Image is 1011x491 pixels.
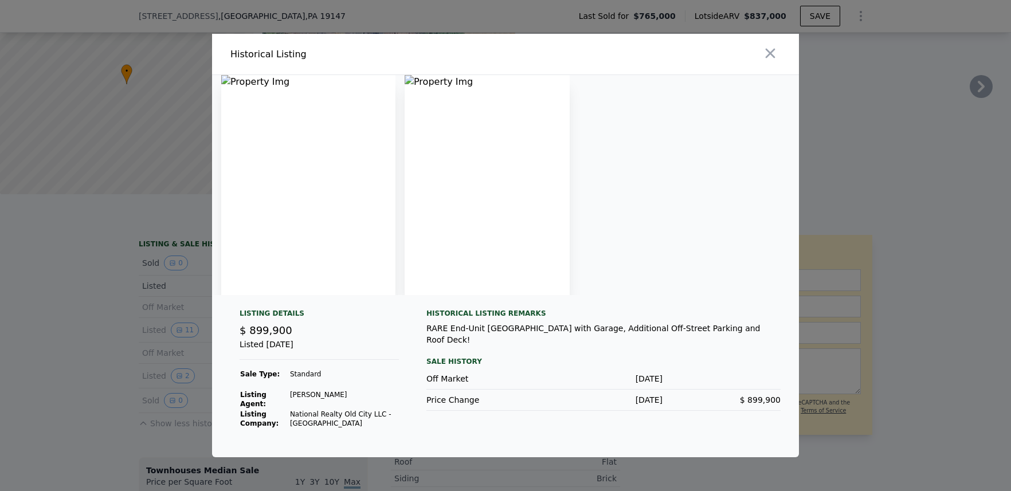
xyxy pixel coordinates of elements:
[240,370,280,378] strong: Sale Type:
[289,390,399,409] td: [PERSON_NAME]
[740,395,781,404] span: $ 899,900
[426,394,544,406] div: Price Change
[289,409,399,429] td: National Realty Old City LLC - [GEOGRAPHIC_DATA]
[426,373,544,384] div: Off Market
[544,394,663,406] div: [DATE]
[240,391,267,408] strong: Listing Agent:
[405,75,570,295] img: Property Img
[289,369,399,379] td: Standard
[426,355,781,368] div: Sale History
[230,48,501,61] div: Historical Listing
[240,309,399,323] div: Listing Details
[426,323,781,345] div: RARE End-Unit [GEOGRAPHIC_DATA] with Garage, Additional Off-Street Parking and Roof Deck!
[426,309,781,318] div: Historical Listing remarks
[544,373,663,384] div: [DATE]
[240,410,279,427] strong: Listing Company:
[240,339,399,360] div: Listed [DATE]
[240,324,292,336] span: $ 899,900
[221,75,395,295] img: Property Img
